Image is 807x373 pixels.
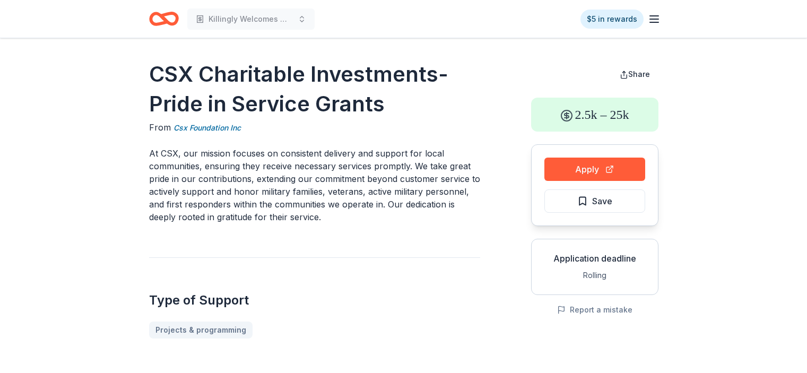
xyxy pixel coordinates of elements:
[209,13,293,25] span: Killingly Welcomes Wreaths Across [GEOGRAPHIC_DATA]
[149,121,480,134] div: From
[628,70,650,79] span: Share
[557,303,632,316] button: Report a mistake
[149,59,480,119] h1: CSX Charitable Investments- Pride in Service Grants
[149,292,480,309] h2: Type of Support
[592,194,612,208] span: Save
[173,122,241,134] a: Csx Foundation Inc
[187,8,315,30] button: Killingly Welcomes Wreaths Across [GEOGRAPHIC_DATA]
[611,64,658,85] button: Share
[149,322,253,339] a: Projects & programming
[540,269,649,282] div: Rolling
[149,6,179,31] a: Home
[580,10,644,29] a: $5 in rewards
[531,98,658,132] div: 2.5k – 25k
[544,158,645,181] button: Apply
[540,252,649,265] div: Application deadline
[149,147,480,223] p: At CSX, our mission focuses on consistent delivery and support for local communities, ensuring th...
[544,189,645,213] button: Save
